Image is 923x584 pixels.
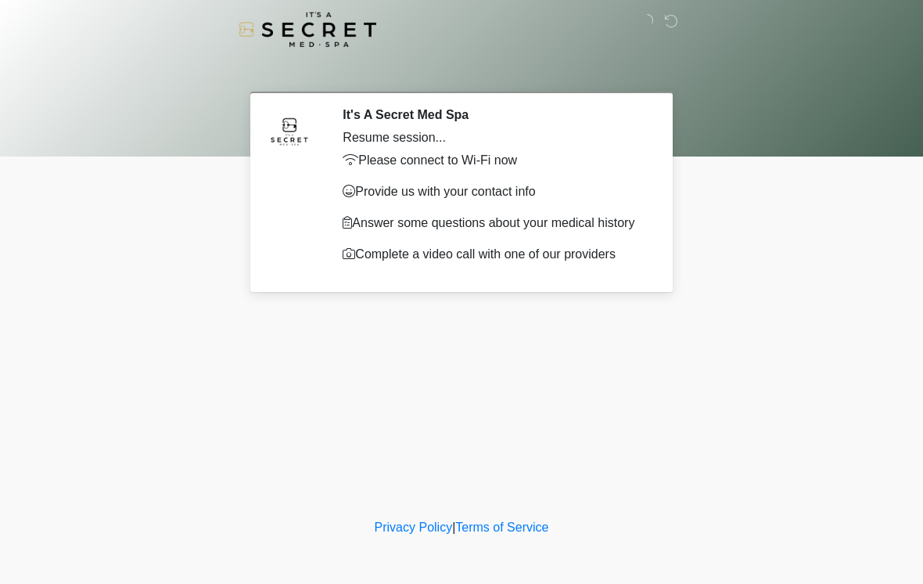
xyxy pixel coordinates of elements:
h2: It's A Secret Med Spa [343,107,645,122]
p: Complete a video call with one of our providers [343,245,645,264]
p: Answer some questions about your medical history [343,214,645,233]
a: | [452,521,455,534]
p: Provide us with your contact info [343,182,645,201]
div: Resume session... [343,128,645,147]
img: Agent Avatar [266,107,313,154]
p: Please connect to Wi-Fi now [343,151,645,170]
img: It's A Secret Med Spa Logo [239,12,376,47]
a: Privacy Policy [375,521,453,534]
a: Terms of Service [455,521,548,534]
h1: ‎ ‎ [242,56,681,85]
